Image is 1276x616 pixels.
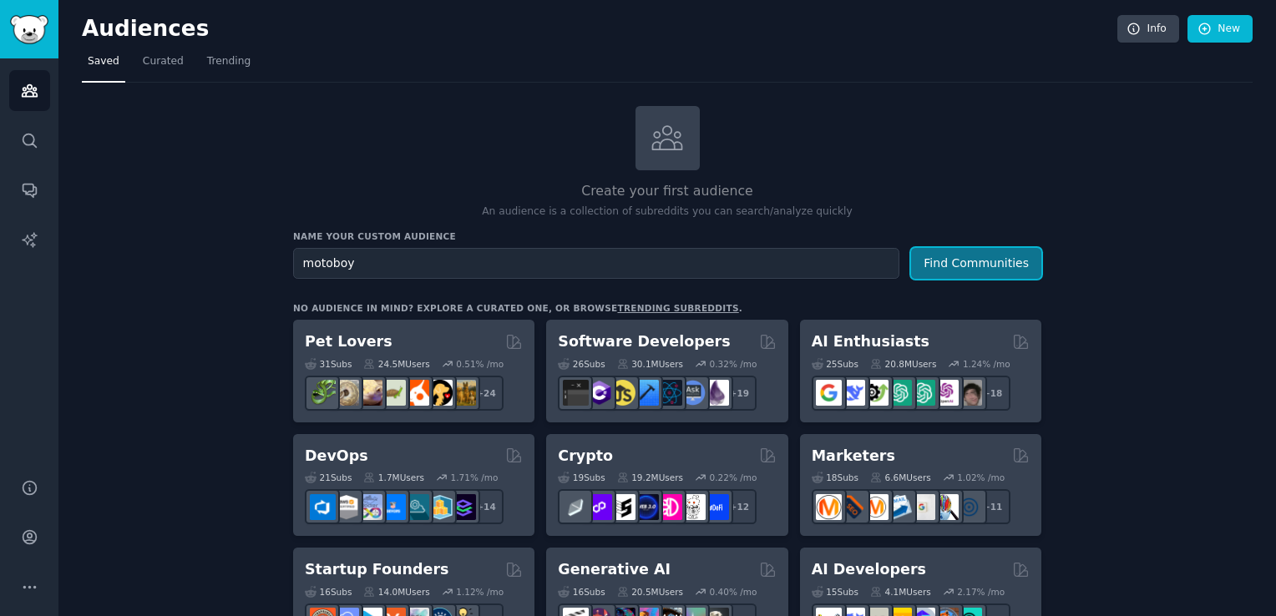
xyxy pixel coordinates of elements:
[456,586,504,598] div: 1.12 % /mo
[310,380,336,406] img: herpetology
[363,586,429,598] div: 14.0M Users
[975,376,1010,411] div: + 18
[656,494,682,520] img: defiblockchain
[456,358,504,370] div: 0.51 % /mo
[468,376,504,411] div: + 24
[722,489,757,524] div: + 12
[363,472,424,483] div: 1.7M Users
[975,489,1010,524] div: + 11
[933,494,959,520] img: MarketingResearch
[293,302,742,314] div: No audience in mind? Explore a curated one, or browse .
[82,48,125,83] a: Saved
[357,380,382,406] img: leopardgeckos
[137,48,190,83] a: Curated
[812,586,858,598] div: 15 Sub s
[839,494,865,520] img: bigseo
[468,489,504,524] div: + 14
[710,586,757,598] div: 0.40 % /mo
[870,472,931,483] div: 6.6M Users
[610,380,635,406] img: learnjavascript
[812,358,858,370] div: 25 Sub s
[633,494,659,520] img: web3
[816,380,842,406] img: GoogleGeminiAI
[957,472,1005,483] div: 1.02 % /mo
[870,358,936,370] div: 20.8M Users
[293,248,899,279] input: Pick a short name, like "Digital Marketers" or "Movie-Goers"
[310,494,336,520] img: azuredevops
[863,494,889,520] img: AskMarketing
[450,494,476,520] img: PlatformEngineers
[403,380,429,406] img: cockatiel
[427,380,453,406] img: PetAdvice
[558,358,605,370] div: 26 Sub s
[305,586,352,598] div: 16 Sub s
[450,380,476,406] img: dogbreed
[956,494,982,520] img: OnlineMarketing
[816,494,842,520] img: content_marketing
[839,380,865,406] img: DeepSeek
[586,380,612,406] img: csharp
[956,380,982,406] img: ArtificalIntelligence
[293,181,1041,202] h2: Create your first audience
[909,494,935,520] img: googleads
[703,380,729,406] img: elixir
[357,494,382,520] img: Docker_DevOps
[293,230,1041,242] h3: Name your custom audience
[617,303,738,313] a: trending subreddits
[403,494,429,520] img: platformengineering
[617,472,683,483] div: 19.2M Users
[633,380,659,406] img: iOSProgramming
[933,380,959,406] img: OpenAIDev
[710,472,757,483] div: 0.22 % /mo
[1117,15,1179,43] a: Info
[305,446,368,467] h2: DevOps
[812,559,926,580] h2: AI Developers
[656,380,682,406] img: reactnative
[451,472,499,483] div: 1.71 % /mo
[886,380,912,406] img: chatgpt_promptDesign
[558,559,671,580] h2: Generative AI
[963,358,1010,370] div: 1.24 % /mo
[380,380,406,406] img: turtle
[558,446,613,467] h2: Crypto
[710,358,757,370] div: 0.32 % /mo
[305,559,448,580] h2: Startup Founders
[680,494,706,520] img: CryptoNews
[305,358,352,370] div: 31 Sub s
[812,446,895,467] h2: Marketers
[886,494,912,520] img: Emailmarketing
[703,494,729,520] img: defi_
[563,494,589,520] img: ethfinance
[1187,15,1253,43] a: New
[610,494,635,520] img: ethstaker
[82,16,1117,43] h2: Audiences
[563,380,589,406] img: software
[558,331,730,352] h2: Software Developers
[957,586,1005,598] div: 2.17 % /mo
[680,380,706,406] img: AskComputerScience
[911,248,1041,279] button: Find Communities
[586,494,612,520] img: 0xPolygon
[88,54,119,69] span: Saved
[909,380,935,406] img: chatgpt_prompts_
[293,204,1041,220] p: An audience is a collection of subreddits you can search/analyze quickly
[558,586,605,598] div: 16 Sub s
[722,376,757,411] div: + 19
[870,586,931,598] div: 4.1M Users
[863,380,889,406] img: AItoolsCatalog
[143,54,184,69] span: Curated
[207,54,251,69] span: Trending
[380,494,406,520] img: DevOpsLinks
[305,331,392,352] h2: Pet Lovers
[305,472,352,483] div: 21 Sub s
[333,494,359,520] img: AWS_Certified_Experts
[333,380,359,406] img: ballpython
[617,586,683,598] div: 20.5M Users
[617,358,683,370] div: 30.1M Users
[10,15,48,44] img: GummySearch logo
[427,494,453,520] img: aws_cdk
[812,331,929,352] h2: AI Enthusiasts
[363,358,429,370] div: 24.5M Users
[558,472,605,483] div: 19 Sub s
[201,48,256,83] a: Trending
